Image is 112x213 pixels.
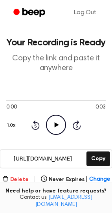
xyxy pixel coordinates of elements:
a: Beep [8,5,52,21]
span: Contact us [5,194,107,208]
h1: Your Recording is Ready [6,38,106,47]
span: 0:00 [6,103,17,112]
span: 0:03 [95,103,106,112]
button: Delete [2,176,29,184]
button: Never Expires|Change [41,176,110,184]
span: | [33,175,36,184]
button: Copy [86,151,110,166]
a: [EMAIL_ADDRESS][DOMAIN_NAME] [35,195,92,207]
p: Copy the link and paste it anywhere [6,54,106,73]
span: Change [89,176,110,184]
span: | [86,176,88,184]
a: Log Out [66,3,104,22]
button: 1.0x [6,119,18,132]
